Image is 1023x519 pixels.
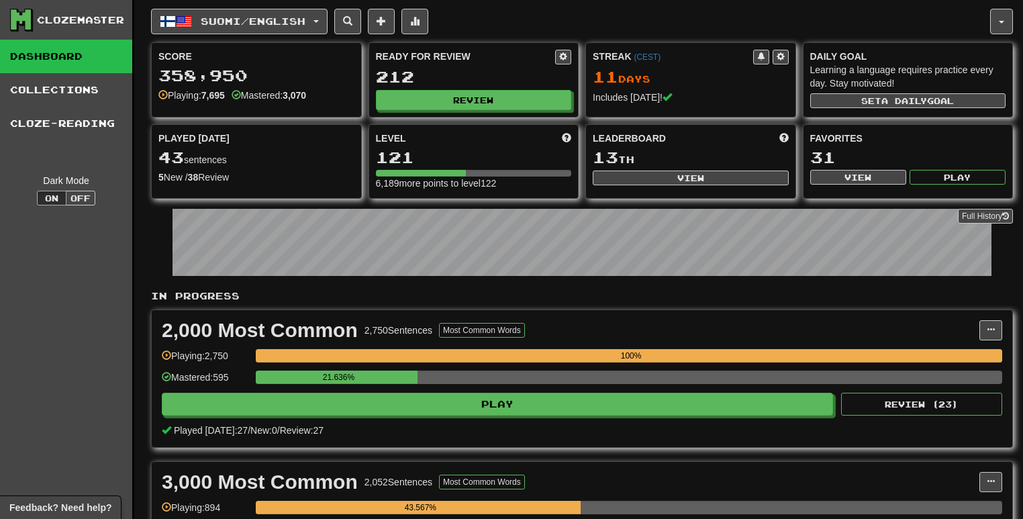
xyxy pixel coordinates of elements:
span: New: 0 [250,425,277,436]
button: Play [162,393,833,416]
div: Day s [593,68,789,86]
span: Review: 27 [280,425,324,436]
strong: 5 [158,172,164,183]
button: View [810,170,906,185]
span: Suomi / English [201,15,305,27]
div: Score [158,50,354,63]
button: Seta dailygoal [810,93,1006,108]
div: 2,052 Sentences [364,475,432,489]
div: th [593,149,789,167]
button: Off [66,191,95,205]
span: / [248,425,250,436]
div: 358,950 [158,67,354,84]
div: Dark Mode [10,174,122,187]
div: 100% [260,349,1002,363]
span: 13 [593,148,618,167]
div: 21.636% [260,371,417,384]
div: Daily Goal [810,50,1006,63]
span: Level [376,132,406,145]
button: Most Common Words [439,323,525,338]
button: Add sentence to collection [368,9,395,34]
div: Mastered: 595 [162,371,249,393]
span: Score more points to level up [562,132,571,145]
div: Mastered: [232,89,306,102]
div: Learning a language requires practice every day. Stay motivated! [810,63,1006,90]
a: Full History [958,209,1013,224]
div: Clozemaster [37,13,124,27]
div: 31 [810,149,1006,166]
button: Search sentences [334,9,361,34]
button: Review [376,90,572,110]
span: This week in points, UTC [779,132,789,145]
div: New / Review [158,171,354,184]
p: In Progress [151,289,1013,303]
button: On [37,191,66,205]
div: 2,750 Sentences [364,324,432,337]
div: 43.567% [260,501,581,514]
span: Leaderboard [593,132,666,145]
div: Streak [593,50,753,63]
span: / [277,425,280,436]
span: Open feedback widget [9,501,111,514]
strong: 7,695 [201,90,225,101]
a: (CEST) [634,52,661,62]
span: 11 [593,67,618,86]
span: a daily [881,96,927,105]
button: Play [910,170,1006,185]
div: sentences [158,149,354,167]
button: Review (23) [841,393,1002,416]
div: 2,000 Most Common [162,320,358,340]
div: 121 [376,149,572,166]
div: 3,000 Most Common [162,472,358,492]
div: Ready for Review [376,50,556,63]
strong: 3,070 [283,90,306,101]
button: More stats [401,9,428,34]
button: View [593,171,789,185]
div: Favorites [810,132,1006,145]
span: 43 [158,148,184,167]
div: 212 [376,68,572,85]
button: Suomi/English [151,9,328,34]
div: 6,189 more points to level 122 [376,177,572,190]
button: Most Common Words [439,475,525,489]
span: Played [DATE]: 27 [174,425,248,436]
div: Playing: 2,750 [162,349,249,371]
strong: 38 [188,172,199,183]
div: Playing: [158,89,225,102]
span: Played [DATE] [158,132,230,145]
div: Includes [DATE]! [593,91,789,104]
